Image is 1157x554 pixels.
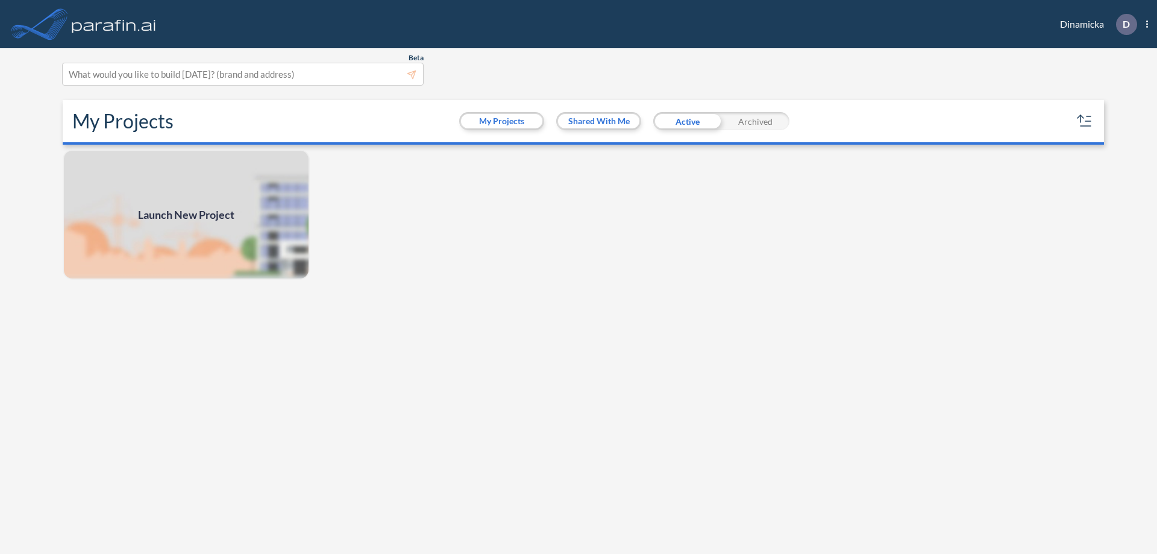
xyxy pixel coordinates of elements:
[1123,19,1130,30] p: D
[69,12,158,36] img: logo
[63,150,310,280] img: add
[461,114,542,128] button: My Projects
[72,110,174,133] h2: My Projects
[558,114,639,128] button: Shared With Me
[138,207,234,223] span: Launch New Project
[653,112,721,130] div: Active
[409,53,424,63] span: Beta
[1042,14,1148,35] div: Dinamicka
[721,112,789,130] div: Archived
[1075,112,1094,131] button: sort
[63,150,310,280] a: Launch New Project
